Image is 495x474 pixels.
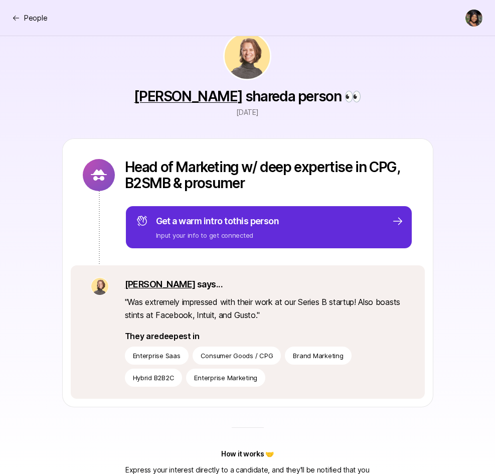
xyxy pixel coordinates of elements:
img: 8c61b0d0_f7ed_4946_a4ea_4ff203a9fb97.jpg [223,32,271,80]
p: " Was extremely impressed with their work at our Series B startup! Also boasts stints at Facebook... [125,295,405,322]
p: [DATE] [236,106,258,118]
p: How it works 🤝 [221,448,274,460]
p: They are deepest in [125,330,405,343]
p: Enterprise Marketing [194,373,257,383]
p: Input your info to get connected [156,230,279,240]
img: 8c61b0d0_f7ed_4946_a4ea_4ff203a9fb97.jpg [91,277,109,295]
p: Head of Marketing w/ deep expertise in CPG, B2SMB & prosumer [125,159,413,191]
p: shared a person 👀 [134,88,361,104]
a: [PERSON_NAME] [125,279,196,289]
button: Cynia Barnwell [465,9,483,27]
img: Cynia Barnwell [465,10,482,27]
a: [PERSON_NAME] [134,88,242,105]
p: Consumer Goods / CPG [201,351,273,361]
p: People [24,12,47,24]
span: to this person [224,216,279,226]
p: Hybrid B2B2C [133,373,175,383]
p: Enterprise Saas [133,351,181,361]
p: says... [125,277,405,291]
p: Brand Marketing [293,351,343,361]
p: Get a warm intro [156,214,279,228]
